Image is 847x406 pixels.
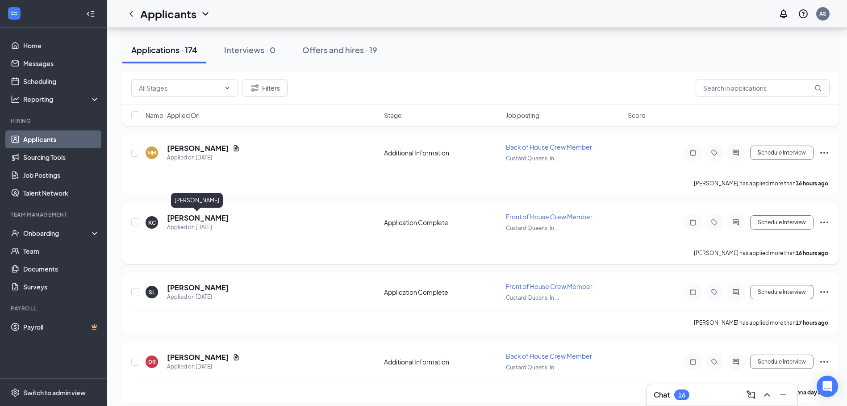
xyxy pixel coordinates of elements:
[506,155,559,162] span: Custard Queens, In ...
[814,84,822,92] svg: MagnifyingGlass
[23,260,100,278] a: Documents
[11,95,20,104] svg: Analysis
[744,388,758,402] button: ComposeMessage
[167,143,229,153] h5: [PERSON_NAME]
[146,111,200,120] span: Name · Applied On
[709,219,720,226] svg: Tag
[167,362,240,371] div: Applied on [DATE]
[709,149,720,156] svg: Tag
[506,143,592,151] span: Back of House Crew Member
[746,389,756,400] svg: ComposeMessage
[796,250,828,256] b: 16 hours ago
[750,355,814,369] button: Schedule Interview
[140,6,196,21] h1: Applicants
[688,149,698,156] svg: Note
[23,318,100,336] a: PayrollCrown
[167,223,229,232] div: Applied on [DATE]
[167,283,229,293] h5: [PERSON_NAME]
[688,219,698,226] svg: Note
[147,149,156,157] div: MM
[694,180,830,187] p: [PERSON_NAME] has applied more than .
[506,352,592,360] span: Back of House Crew Member
[730,219,741,226] svg: ActiveChat
[778,8,789,19] svg: Notifications
[167,213,229,223] h5: [PERSON_NAME]
[11,388,20,397] svg: Settings
[167,352,229,362] h5: [PERSON_NAME]
[10,9,19,18] svg: WorkstreamLogo
[803,389,828,396] b: a day ago
[628,111,646,120] span: Score
[760,388,774,402] button: ChevronUp
[148,219,156,226] div: KC
[694,249,830,257] p: [PERSON_NAME] has applied more than .
[23,242,100,260] a: Team
[506,364,559,371] span: Custard Queens, In ...
[709,358,720,365] svg: Tag
[200,8,211,19] svg: ChevronDown
[688,289,698,296] svg: Note
[506,213,592,221] span: Front of House Crew Member
[233,354,240,361] svg: Document
[696,79,830,97] input: Search in applications
[23,166,100,184] a: Job Postings
[11,117,98,125] div: Hiring
[149,289,155,296] div: SL
[167,293,229,301] div: Applied on [DATE]
[233,145,240,152] svg: Document
[23,184,100,202] a: Talent Network
[730,289,741,296] svg: ActiveChat
[506,111,539,120] span: Job posting
[506,294,559,301] span: Custard Queens, In ...
[688,358,698,365] svg: Note
[778,389,789,400] svg: Minimize
[730,149,741,156] svg: ActiveChat
[224,44,275,55] div: Interviews · 0
[750,146,814,160] button: Schedule Interview
[384,218,501,227] div: Application Complete
[819,217,830,228] svg: Ellipses
[678,391,685,399] div: 16
[250,83,260,93] svg: Filter
[11,211,98,218] div: Team Management
[23,72,100,90] a: Scheduling
[762,389,772,400] svg: ChevronUp
[86,9,95,18] svg: Collapse
[796,180,828,187] b: 16 hours ago
[148,358,156,366] div: DR
[139,83,220,93] input: All Stages
[709,289,720,296] svg: Tag
[819,287,830,297] svg: Ellipses
[798,8,809,19] svg: QuestionInfo
[654,390,670,400] h3: Chat
[23,37,100,54] a: Home
[384,148,501,157] div: Additional Information
[23,54,100,72] a: Messages
[23,388,86,397] div: Switch to admin view
[796,319,828,326] b: 17 hours ago
[126,8,137,19] svg: ChevronLeft
[11,305,98,312] div: Payroll
[171,193,223,208] div: [PERSON_NAME]
[776,388,790,402] button: Minimize
[506,282,592,290] span: Front of House Crew Member
[23,278,100,296] a: Surveys
[23,229,92,238] div: Onboarding
[384,288,501,297] div: Application Complete
[224,84,231,92] svg: ChevronDown
[819,10,826,17] div: AS
[817,376,838,397] div: Open Intercom Messenger
[384,357,501,366] div: Additional Information
[694,319,830,326] p: [PERSON_NAME] has applied more than .
[384,111,402,120] span: Stage
[819,356,830,367] svg: Ellipses
[750,215,814,230] button: Schedule Interview
[242,79,288,97] button: Filter Filters
[302,44,377,55] div: Offers and hires · 19
[506,225,559,231] span: Custard Queens, In ...
[131,44,197,55] div: Applications · 174
[167,153,240,162] div: Applied on [DATE]
[23,148,100,166] a: Sourcing Tools
[730,358,741,365] svg: ActiveChat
